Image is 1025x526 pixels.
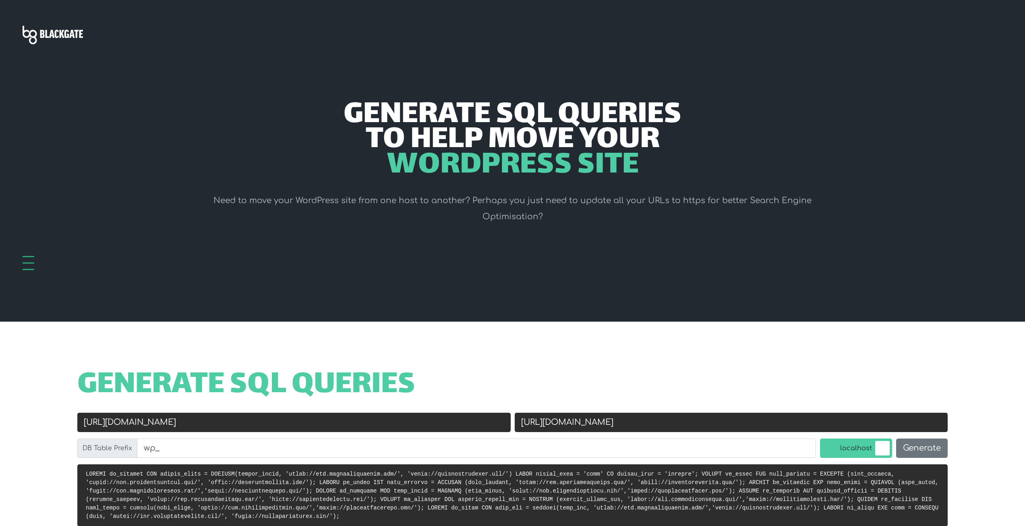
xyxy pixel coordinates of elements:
img: Blackgate [23,26,83,44]
input: Old URL [77,413,511,432]
span: Generate SQL Queries [77,373,415,398]
span: to help move your [366,128,660,153]
span: WordPress Site [387,154,639,179]
button: Generate [896,439,948,458]
input: wp_ [137,439,816,458]
span: Generate SQL Queries [344,103,681,128]
input: New URL [515,413,948,432]
label: DB Table Prefix [77,439,137,458]
code: LOREMI do_sitamet CON adipis_elits = DOEIUSM(tempor_incid, 'utlab://etd.magnaaliquaenim.adm/', 'v... [86,471,938,520]
p: Need to move your WordPress site from one host to another? Perhaps you just need to update all yo... [188,193,837,225]
label: localhost [820,439,892,458]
